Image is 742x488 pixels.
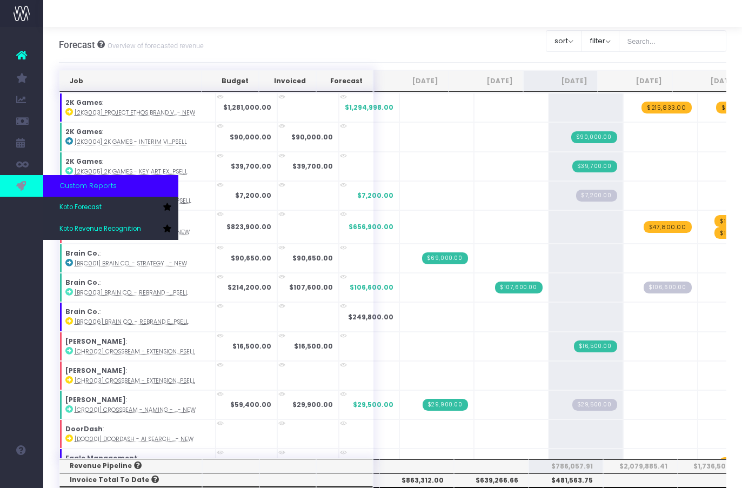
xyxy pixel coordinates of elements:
[644,221,692,233] span: wayahead Revenue Forecast Item
[581,30,619,52] button: filter
[65,157,102,166] strong: 2K Games
[572,161,617,172] span: Streamtime Invoice: 909 – 2K Games - Key Art
[65,249,99,258] strong: Brain Co.
[529,459,603,473] th: $786,057.91
[422,252,468,264] span: Streamtime Invoice: 886 – [BRC001] Brain Co. - Strategy - Brand - New
[289,283,333,292] strong: $107,600.00
[603,459,678,473] th: $2,079,885.41
[235,191,271,200] strong: $7,200.00
[43,197,178,218] a: Koto Forecast
[644,282,692,293] span: Streamtime Draft Invoice: null – [BRC003] Brain Co. - Rebrand - Brand - Upsell
[75,138,187,146] abbr: [2KG004] 2K Games - Interim Visual - Brand - Upsell
[619,30,727,52] input: Search...
[65,337,126,346] strong: [PERSON_NAME]
[345,103,393,112] span: $1,294,998.00
[59,181,117,191] span: Custom Reports
[292,162,333,171] strong: $39,700.00
[59,39,95,50] span: Forecast
[59,273,216,302] td: :
[546,30,582,52] button: sort
[65,366,126,375] strong: [PERSON_NAME]
[495,282,543,293] span: Streamtime Invoice: CN 892.5 – [BRC003] Brain Co. - Rebrand - Brand - Upsell
[348,312,393,322] span: $249,800.00
[59,93,216,122] td: :
[571,131,617,143] span: Streamtime Invoice: 905 – 2K Games - Interim Visual
[349,222,393,232] span: $656,900.00
[59,390,216,419] td: :
[231,162,271,171] strong: $39,700.00
[226,222,271,231] strong: $823,900.00
[228,283,271,292] strong: $214,200.00
[65,395,126,404] strong: [PERSON_NAME]
[374,70,449,92] th: Jun 25: activate to sort column ascending
[59,244,216,273] td: :
[14,466,30,483] img: images/default_profile_image.png
[65,127,102,136] strong: 2K Games
[294,342,333,351] strong: $16,500.00
[65,424,103,433] strong: DoorDash
[43,218,178,240] a: Koto Revenue Recognition
[59,419,216,449] td: :
[75,435,193,443] abbr: [DOO001] DoorDash - AI Search Animation - Brand - New
[59,70,202,92] th: Job: activate to sort column ascending
[75,259,187,268] abbr: [BRC001] Brain Co. - Strategy - Brand - New
[65,453,137,463] strong: Eagle Management
[529,473,603,487] th: $481,563.75
[65,307,99,316] strong: Brain Co.
[598,70,672,92] th: Sep 25: activate to sort column ascending
[75,347,195,356] abbr: [CHR002] Crossbeam - Extension - Brand - Upsell
[65,278,99,287] strong: Brain Co.
[105,39,204,50] small: Overview of forecasted revenue
[59,361,216,390] td: :
[59,302,216,331] td: :
[576,190,617,202] span: Streamtime Draft Invoice: 916 – 2K Games - Design Support
[59,203,102,212] span: Koto Forecast
[75,168,188,176] abbr: [2KG005] 2K Games - Key Art Explore - Brand - Upsell
[353,400,393,410] span: $29,500.00
[59,224,141,234] span: Koto Revenue Recognition
[59,152,216,181] td: :
[350,283,393,292] span: $106,600.00
[59,473,202,487] th: Invoice Total To Date
[357,191,393,200] span: $7,200.00
[523,70,598,92] th: Aug 25: activate to sort column ascending
[75,228,190,236] abbr: [ADO001] Adobe - App Icon System - Brand - New
[230,132,271,142] strong: $90,000.00
[292,400,333,409] strong: $29,900.00
[231,253,271,263] strong: $90,650.00
[379,473,454,487] th: $863,312.00
[75,377,195,385] abbr: [CHR003] Crossbeam - Extension - Digital - Upsell
[259,70,316,92] th: Invoiced
[75,289,188,297] abbr: [BRC003] Brain Co. - Rebrand - Brand - Upsell
[202,70,259,92] th: Budget
[59,459,202,473] th: Revenue Pipeline
[423,399,468,411] span: Streamtime Invoice: 890 – [CRO001] Crossbeam - Naming - Brand - New
[59,332,216,361] td: :
[223,103,271,112] strong: $1,281,000.00
[355,458,393,468] span: $26,100.00
[641,102,692,113] span: wayahead Revenue Forecast Item
[75,109,195,117] abbr: [2KG003] Project Ethos Brand V2 - Brand - New
[574,340,617,352] span: Streamtime Invoice: 913 – [CHR002] Crossbeam - Extension - Brand - Upsell
[291,132,333,142] strong: $90,000.00
[59,122,216,151] td: :
[316,70,373,92] th: Forecast
[572,399,617,411] span: Streamtime Draft Invoice: null – [CRO001] Crossbeam - Naming - Brand - New
[65,98,102,107] strong: 2K Games
[454,473,529,487] th: $639,266.66
[75,406,196,414] abbr: [CRO001] Crossbeam - Naming - Brand - New
[75,318,189,326] abbr: [BRC006] Brain Co. - Rebrand Extension - Brand - Upsell
[292,253,333,263] strong: $90,650.00
[449,70,523,92] th: Jul 25: activate to sort column ascending
[59,449,216,478] td: :
[230,400,271,409] strong: $59,400.00
[232,342,271,351] strong: $16,500.00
